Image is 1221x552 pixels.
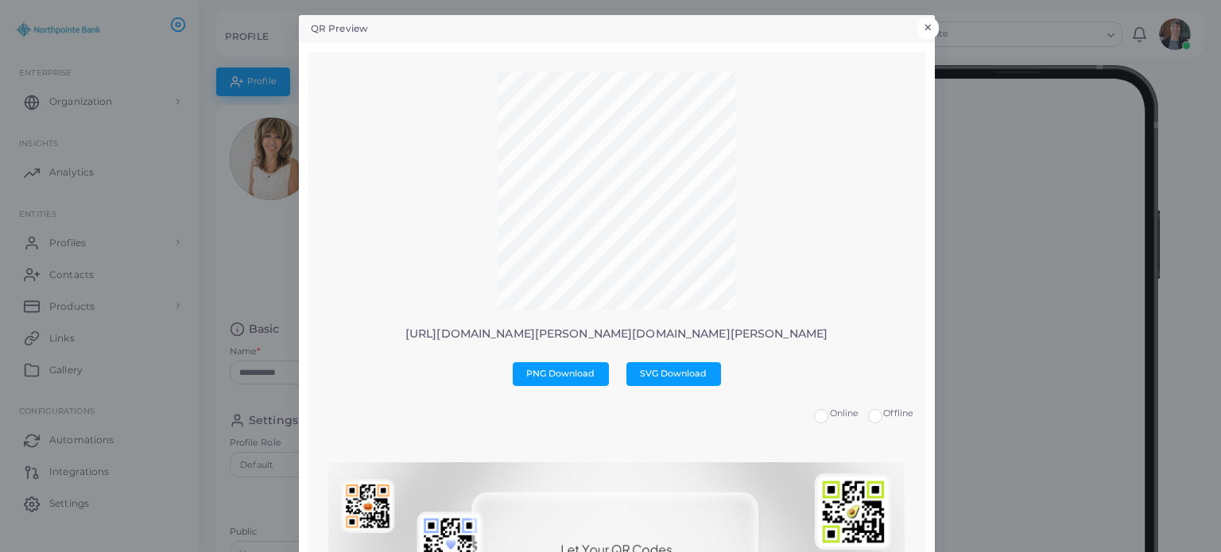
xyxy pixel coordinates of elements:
h5: QR Preview [311,22,368,36]
p: [URL][DOMAIN_NAME][PERSON_NAME][DOMAIN_NAME][PERSON_NAME] [320,327,913,341]
span: SVG Download [640,368,707,379]
button: Close [917,17,939,38]
span: Offline [883,407,913,419]
button: PNG Download [513,362,609,386]
span: Online [830,407,859,419]
button: SVG Download [626,362,721,386]
span: PNG Download [526,368,595,379]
